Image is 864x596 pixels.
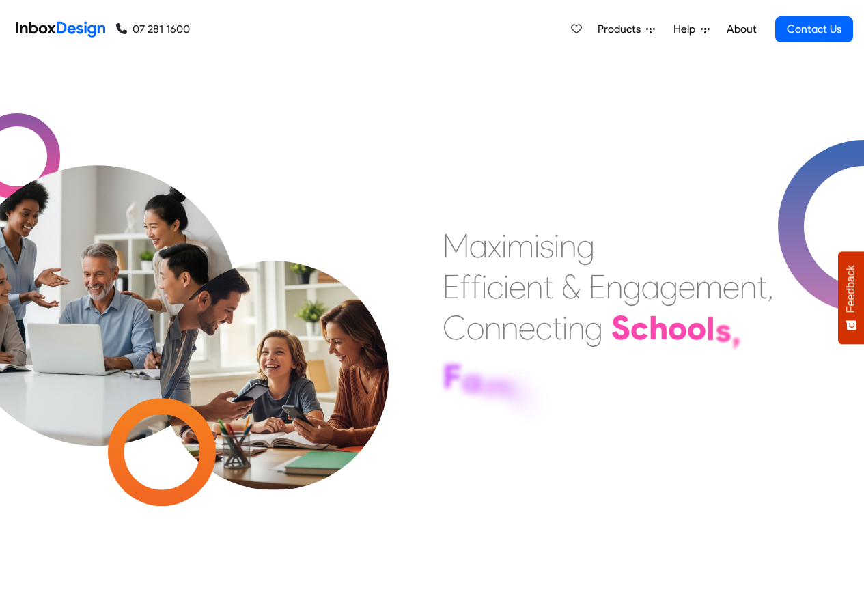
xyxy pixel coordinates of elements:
a: About [723,16,760,43]
div: m [482,365,511,406]
div: M [443,225,469,266]
div: c [535,307,552,348]
div: E [589,266,606,307]
div: f [460,266,471,307]
div: g [585,307,603,348]
div: i [501,225,507,266]
div: l [706,308,715,349]
div: C [443,307,466,348]
button: Feedback - Show survey [838,251,864,344]
div: o [687,307,706,348]
a: Contact Us [775,16,853,42]
div: e [678,266,695,307]
div: a [462,360,482,401]
div: n [501,307,518,348]
div: , [767,266,774,307]
span: Feedback [845,265,857,313]
div: l [520,377,529,418]
div: n [740,266,757,307]
div: i [554,225,559,266]
a: 07 281 1600 [116,21,190,38]
div: g [660,266,678,307]
span: Help [673,21,701,38]
div: x [488,225,501,266]
div: i [503,266,509,307]
div: n [559,225,576,266]
div: s [715,309,731,350]
div: c [487,266,503,307]
div: e [518,307,535,348]
div: E [443,266,460,307]
div: n [568,307,585,348]
div: s [540,225,554,266]
div: f [471,266,482,307]
div: c [630,307,649,348]
div: g [623,266,641,307]
div: h [649,307,668,348]
div: e [509,266,526,307]
div: , [731,312,741,353]
div: n [484,307,501,348]
div: i [562,307,568,348]
div: & [561,266,581,307]
div: i [534,225,540,266]
div: o [668,307,687,348]
div: m [507,225,534,266]
div: i [529,384,538,425]
div: o [466,307,484,348]
div: g [576,225,595,266]
div: a [469,225,488,266]
a: Products [592,16,660,43]
img: parents_with_child.png [131,204,417,490]
div: t [543,266,553,307]
a: Help [668,16,715,43]
div: m [695,266,723,307]
div: t [552,307,562,348]
div: e [723,266,740,307]
div: n [526,266,543,307]
div: t [757,266,767,307]
div: Maximising Efficient & Engagement, Connecting Schools, Families, and Students. [443,225,774,430]
div: n [606,266,623,307]
div: i [511,371,520,412]
div: S [611,307,630,348]
div: a [641,266,660,307]
div: F [443,356,462,397]
div: i [482,266,487,307]
span: Products [598,21,646,38]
